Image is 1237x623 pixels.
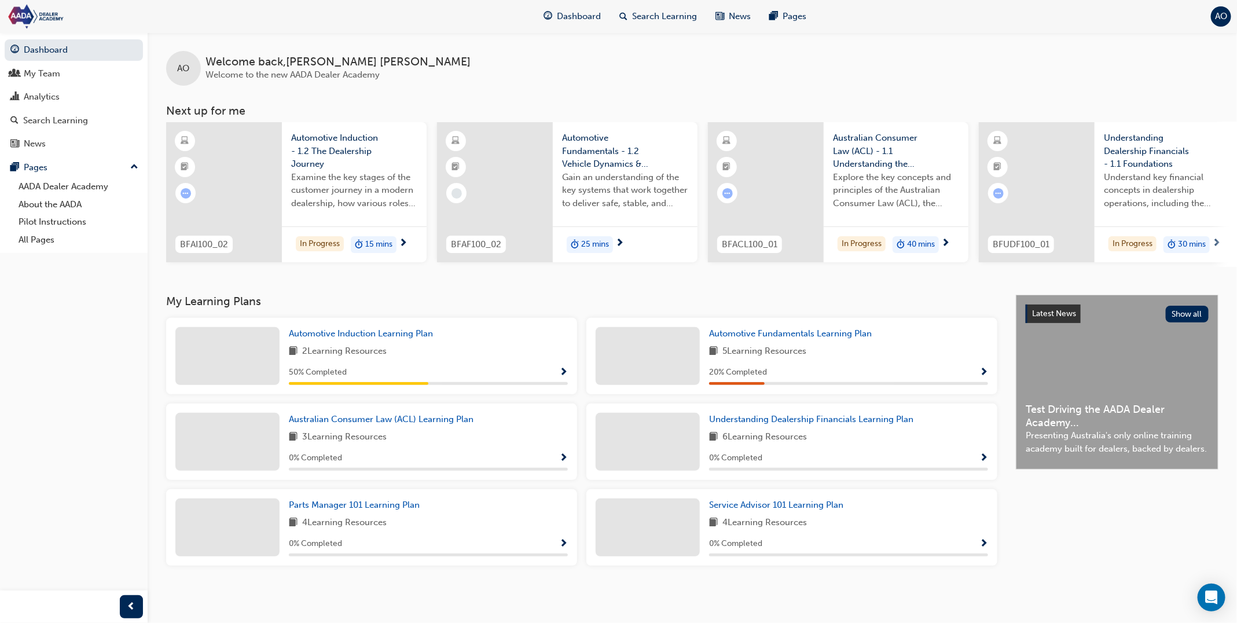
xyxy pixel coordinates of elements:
[760,5,816,28] a: pages-iconPages
[289,500,420,510] span: Parts Manager 101 Learning Plan
[709,452,762,465] span: 0 % Completed
[544,9,552,24] span: guage-icon
[1178,238,1206,251] span: 30 mins
[5,37,143,157] button: DashboardMy TeamAnalyticsSearch LearningNews
[5,133,143,155] a: News
[1198,584,1225,611] div: Open Intercom Messenger
[833,171,959,210] span: Explore the key concepts and principles of the Australian Consumer Law (ACL), the associated pena...
[559,365,568,380] button: Show Progress
[559,453,568,464] span: Show Progress
[205,56,471,69] span: Welcome back , [PERSON_NAME] [PERSON_NAME]
[838,236,886,252] div: In Progress
[1016,295,1218,470] a: Latest NewsShow allTest Driving the AADA Dealer Academy...Presenting Australia's only online trai...
[1026,429,1209,455] span: Presenting Australia's only online training academy built for dealers, backed by dealers.
[833,131,959,171] span: Australian Consumer Law (ACL) - 1.1 Understanding the ACL, Consumer Guarantees & the Role of Deal...
[709,328,872,339] span: Automotive Fundamentals Learning Plan
[729,10,751,23] span: News
[907,238,935,251] span: 40 mins
[10,139,19,149] span: news-icon
[979,537,988,551] button: Show Progress
[1104,131,1230,171] span: Understanding Dealership Financials - 1.1 Foundations
[994,134,1002,149] span: learningResourceType_ELEARNING-icon
[148,104,1237,118] h3: Next up for me
[452,134,460,149] span: learningResourceType_ELEARNING-icon
[1104,171,1230,210] span: Understand key financial concepts in dealership operations, including the difference between gros...
[5,39,143,61] a: Dashboard
[709,500,843,510] span: Service Advisor 101 Learning Plan
[5,110,143,131] a: Search Learning
[769,9,778,24] span: pages-icon
[399,239,408,249] span: next-icon
[5,86,143,108] a: Analytics
[1168,237,1176,252] span: duration-icon
[365,238,392,251] span: 15 mins
[24,67,60,80] div: My Team
[557,10,601,23] span: Dashboard
[941,239,950,249] span: next-icon
[289,499,424,512] a: Parts Manager 101 Learning Plan
[1212,239,1221,249] span: next-icon
[534,5,610,28] a: guage-iconDashboard
[706,5,760,28] a: news-iconNews
[166,295,997,308] h3: My Learning Plans
[289,413,478,426] a: Australian Consumer Law (ACL) Learning Plan
[181,160,189,175] span: booktick-icon
[723,134,731,149] span: learningResourceType_ELEARNING-icon
[979,365,988,380] button: Show Progress
[722,430,807,445] span: 6 Learning Resources
[722,188,733,199] span: learningRecordVerb_ATTEMPT-icon
[979,539,988,549] span: Show Progress
[709,366,767,379] span: 20 % Completed
[632,10,697,23] span: Search Learning
[181,188,191,199] span: learningRecordVerb_ATTEMPT-icon
[14,231,143,249] a: All Pages
[127,600,136,614] span: prev-icon
[559,368,568,378] span: Show Progress
[709,430,718,445] span: book-icon
[24,161,47,174] div: Pages
[452,188,462,199] span: learningRecordVerb_NONE-icon
[289,537,342,551] span: 0 % Completed
[289,414,473,424] span: Australian Consumer Law (ACL) Learning Plan
[722,516,807,530] span: 4 Learning Resources
[562,171,688,210] span: Gain an understanding of the key systems that work together to deliver safe, stable, and responsi...
[562,131,688,171] span: Automotive Fundamentals - 1.2 Vehicle Dynamics & Control Systems
[709,537,762,551] span: 0 % Completed
[289,366,347,379] span: 50 % Completed
[559,537,568,551] button: Show Progress
[571,237,579,252] span: duration-icon
[1108,236,1157,252] div: In Progress
[6,3,139,30] a: Trak
[993,188,1004,199] span: learningRecordVerb_ATTEMPT-icon
[14,196,143,214] a: About the AADA
[181,134,189,149] span: learningResourceType_ELEARNING-icon
[10,69,19,79] span: people-icon
[994,160,1002,175] span: booktick-icon
[10,163,19,173] span: pages-icon
[709,499,848,512] a: Service Advisor 101 Learning Plan
[24,90,60,104] div: Analytics
[302,345,387,359] span: 2 Learning Resources
[709,516,718,530] span: book-icon
[1032,309,1076,318] span: Latest News
[979,451,988,466] button: Show Progress
[723,160,731,175] span: booktick-icon
[5,63,143,85] a: My Team
[10,116,19,126] span: search-icon
[289,430,298,445] span: book-icon
[130,160,138,175] span: up-icon
[10,92,19,102] span: chart-icon
[709,413,918,426] a: Understanding Dealership Financials Learning Plan
[289,327,438,340] a: Automotive Induction Learning Plan
[302,430,387,445] span: 3 Learning Resources
[205,69,380,80] span: Welcome to the new AADA Dealer Academy
[355,237,363,252] span: duration-icon
[166,122,427,262] a: BFAI100_02Automotive Induction - 1.2 The Dealership JourneyExamine the key stages of the customer...
[979,368,988,378] span: Show Progress
[24,137,46,151] div: News
[289,345,298,359] span: book-icon
[979,453,988,464] span: Show Progress
[709,414,913,424] span: Understanding Dealership Financials Learning Plan
[1166,306,1209,323] button: Show all
[291,171,417,210] span: Examine the key stages of the customer journey in a modern dealership, how various roles and depa...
